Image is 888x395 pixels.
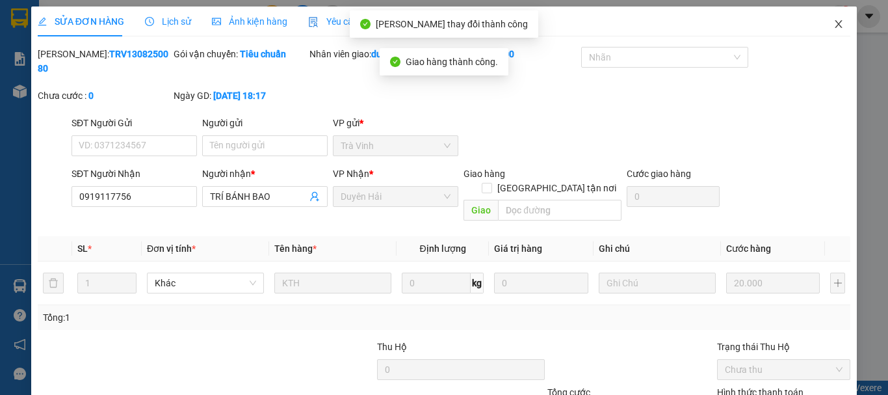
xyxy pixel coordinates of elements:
div: Người nhận [202,167,328,181]
input: 0 [726,273,820,293]
label: Cước giao hàng [627,169,691,179]
button: plus [830,273,845,293]
span: SỬA ĐƠN HÀNG [38,16,124,27]
span: VP Nhận [333,169,369,179]
span: Cước hàng [726,243,771,254]
span: close [833,19,844,29]
span: kg [471,273,484,293]
span: Ảnh kiện hàng [212,16,287,27]
div: Ngày GD: [174,89,307,103]
span: edit [38,17,47,26]
span: check-circle [390,57,400,67]
input: 0 [494,273,588,293]
input: VD: Bàn, Ghế [274,273,391,293]
span: picture [212,17,221,26]
span: [GEOGRAPHIC_DATA] tận nơi [492,181,621,195]
span: Thu Hộ [377,342,407,352]
div: SĐT Người Nhận [72,167,197,181]
span: check-circle [360,19,371,29]
span: Trà Vinh [341,136,451,156]
span: user-add [309,191,320,202]
div: [PERSON_NAME]: [38,47,171,75]
input: Ghi Chú [599,273,716,293]
span: Lịch sử [145,16,191,27]
div: Tổng: 1 [43,310,344,325]
div: VP gửi [333,116,458,130]
th: Ghi chú [594,236,721,262]
span: Định lượng [419,243,465,254]
span: Chưa thu [725,360,842,379]
span: Giao [464,200,498,221]
span: [PERSON_NAME] thay đổi thành công [376,19,528,29]
span: clock-circle [145,17,154,26]
span: Giao hàng thành công. [406,57,498,67]
input: Cước giao hàng [627,186,720,207]
button: delete [43,273,64,293]
span: Đơn vị tính [147,243,196,254]
span: Khác [155,273,256,293]
div: Chưa cước : [38,89,171,103]
div: Gói vận chuyển: [174,47,307,61]
input: Dọc đường [498,200,621,221]
div: Cước rồi : [445,47,579,61]
span: Giá trị hàng [494,243,542,254]
b: duyenhaive.ttt [371,49,432,59]
span: Giao hàng [464,169,505,179]
img: icon [308,17,319,27]
span: Duyên Hải [341,187,451,206]
b: [DATE] 18:17 [213,90,266,101]
b: 0 [88,90,94,101]
span: Tên hàng [274,243,317,254]
span: Yêu cầu xuất hóa đơn điện tử [308,16,445,27]
b: Tiêu chuẩn [240,49,286,59]
div: Nhân viên giao: [309,47,443,61]
button: Close [820,7,857,43]
div: SĐT Người Gửi [72,116,197,130]
div: Người gửi [202,116,328,130]
div: Trạng thái Thu Hộ [717,340,850,354]
span: SL [77,243,88,254]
